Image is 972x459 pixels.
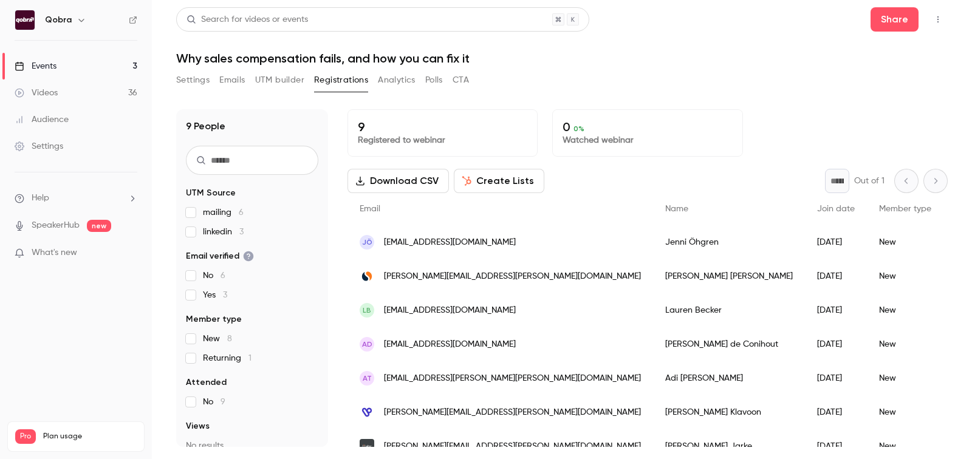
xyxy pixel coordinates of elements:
[176,70,210,90] button: Settings
[867,259,943,293] div: New
[203,333,232,345] span: New
[15,10,35,30] img: Qobra
[15,429,36,444] span: Pro
[867,225,943,259] div: New
[221,398,225,406] span: 9
[221,271,225,280] span: 6
[186,250,254,262] span: Email verified
[15,192,137,205] li: help-dropdown-opener
[867,395,943,429] div: New
[358,134,527,146] p: Registered to webinar
[384,304,516,317] span: [EMAIL_ADDRESS][DOMAIN_NAME]
[32,192,49,205] span: Help
[805,225,867,259] div: [DATE]
[363,373,372,384] span: AT
[32,219,80,232] a: SpeakerHub
[176,51,948,66] h1: Why sales compensation fails, and how you can fix it
[653,225,805,259] div: Jenni Öhgren
[563,134,732,146] p: Watched webinar
[384,440,641,453] span: [PERSON_NAME][EMAIL_ADDRESS][PERSON_NAME][DOMAIN_NAME]
[360,269,374,284] img: similarweb.com
[867,293,943,327] div: New
[879,205,931,213] span: Member type
[867,361,943,395] div: New
[665,205,688,213] span: Name
[87,220,111,232] span: new
[203,289,227,301] span: Yes
[186,313,242,325] span: Member type
[45,14,72,26] h6: Qobra
[360,205,380,213] span: Email
[219,70,245,90] button: Emails
[248,354,252,362] span: 1
[805,395,867,429] div: [DATE]
[362,237,372,248] span: JÖ
[360,405,374,420] img: vibe.co
[32,246,77,259] span: What's new
[227,335,232,343] span: 8
[563,120,732,134] p: 0
[255,70,304,90] button: UTM builder
[653,361,805,395] div: Adi [PERSON_NAME]
[384,372,641,385] span: [EMAIL_ADDRESS][PERSON_NAME][PERSON_NAME][DOMAIN_NAME]
[203,206,244,219] span: mailing
[425,70,443,90] button: Polls
[15,114,69,126] div: Audience
[653,259,805,293] div: [PERSON_NAME] [PERSON_NAME]
[203,352,252,364] span: Returning
[454,169,544,193] button: Create Lists
[871,7,919,32] button: Share
[15,140,63,152] div: Settings
[186,119,225,134] h1: 9 People
[805,327,867,361] div: [DATE]
[384,236,516,249] span: [EMAIL_ADDRESS][DOMAIN_NAME]
[239,228,244,236] span: 3
[805,259,867,293] div: [DATE]
[453,70,469,90] button: CTA
[239,208,244,217] span: 6
[867,327,943,361] div: New
[653,395,805,429] div: [PERSON_NAME] Klavoon
[384,406,641,419] span: [PERSON_NAME][EMAIL_ADDRESS][PERSON_NAME][DOMAIN_NAME]
[15,87,58,99] div: Videos
[362,339,372,350] span: Ad
[186,440,318,452] p: No results
[360,439,374,454] img: lzlabs.com
[653,327,805,361] div: [PERSON_NAME] de Conihout
[573,124,584,133] span: 0 %
[358,120,527,134] p: 9
[43,432,137,441] span: Plan usage
[378,70,416,90] button: Analytics
[186,376,227,389] span: Attended
[817,205,855,213] span: Join date
[384,338,516,351] span: [EMAIL_ADDRESS][DOMAIN_NAME]
[203,226,244,238] span: linkedin
[314,70,368,90] button: Registrations
[384,270,641,283] span: [PERSON_NAME][EMAIL_ADDRESS][PERSON_NAME][DOMAIN_NAME]
[203,270,225,282] span: No
[805,293,867,327] div: [DATE]
[186,187,236,199] span: UTM Source
[805,361,867,395] div: [DATE]
[347,169,449,193] button: Download CSV
[854,175,885,187] p: Out of 1
[187,13,308,26] div: Search for videos or events
[363,305,371,316] span: LB
[653,293,805,327] div: Lauren Becker
[223,291,227,299] span: 3
[15,60,56,72] div: Events
[186,420,210,432] span: Views
[203,396,225,408] span: No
